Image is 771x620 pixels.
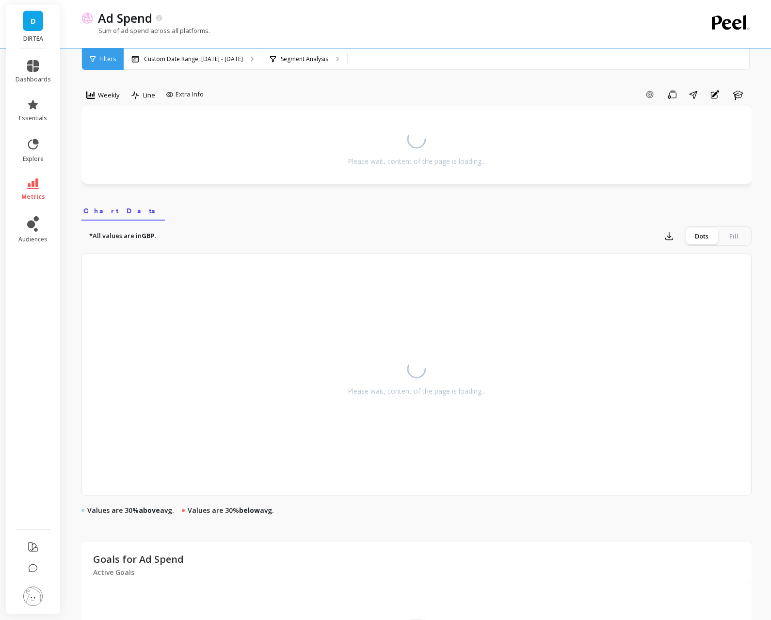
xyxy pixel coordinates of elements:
p: Sum of ad spend across all platforms. [81,26,210,35]
nav: Tabs [81,198,752,221]
p: *All values are in [89,231,157,241]
strong: below [239,506,260,515]
p: Custom Date Range, [DATE] - [DATE] [144,55,243,63]
p: Active Goals [93,568,184,577]
span: dashboards [16,76,51,83]
p: Ad Spend [98,10,152,26]
span: Chart Data [83,206,163,216]
img: profile picture [23,587,43,606]
strong: GBP. [142,231,157,240]
strong: above [139,506,160,515]
div: Please wait, content of the page is loading... [348,157,486,166]
span: Extra Info [176,90,204,99]
span: metrics [21,193,45,201]
span: Filters [99,55,116,63]
p: Values are 30% avg. [188,506,274,515]
span: audiences [18,236,48,243]
p: DIRTEA [16,35,51,43]
div: Fill [718,228,750,244]
div: Dots [686,228,718,244]
p: Values are 30% avg. [87,506,174,515]
p: Goals for Ad Spend [93,551,184,568]
span: D [31,16,36,27]
span: essentials [19,114,47,122]
img: header icon [81,12,93,24]
div: Please wait, content of the page is loading... [348,386,486,396]
p: Segment Analysis [281,55,328,63]
span: Weekly [98,91,120,100]
span: explore [23,155,44,163]
span: Line [143,91,155,100]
